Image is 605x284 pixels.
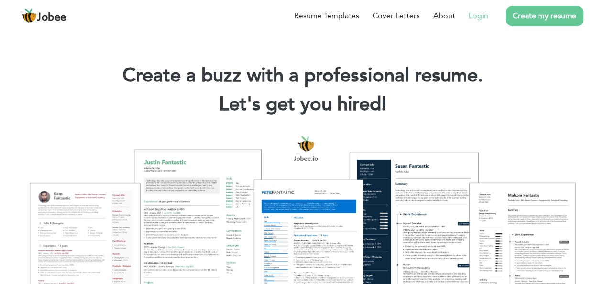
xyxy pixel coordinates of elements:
[506,6,583,26] a: Create my resume
[373,10,420,22] a: Cover Letters
[37,12,66,23] span: Jobee
[266,91,386,117] span: get you hired!
[14,63,591,88] h1: Create a buzz with a professional resume.
[382,91,386,117] span: |
[22,8,66,23] a: Jobee
[294,10,359,22] a: Resume Templates
[433,10,455,22] a: About
[14,92,591,117] h2: Let's
[22,8,37,23] img: jobee.io
[469,10,488,22] a: Login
